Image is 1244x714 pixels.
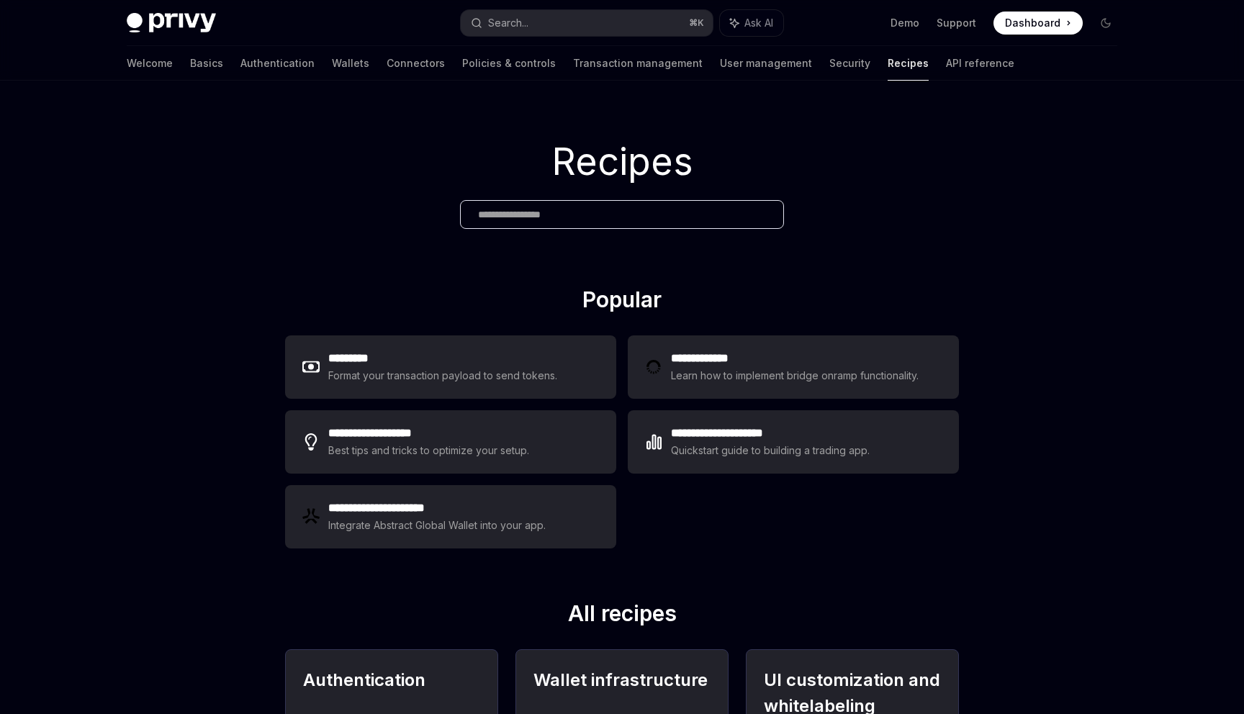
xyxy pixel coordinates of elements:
[190,46,223,81] a: Basics
[285,286,959,318] h2: Popular
[1094,12,1117,35] button: Toggle dark mode
[285,600,959,632] h2: All recipes
[328,442,531,459] div: Best tips and tricks to optimize your setup.
[829,46,870,81] a: Security
[891,16,919,30] a: Demo
[488,14,528,32] div: Search...
[671,442,870,459] div: Quickstart guide to building a trading app.
[628,335,959,399] a: **** **** ***Learn how to implement bridge onramp functionality.
[946,46,1014,81] a: API reference
[744,16,773,30] span: Ask AI
[285,335,616,399] a: **** ****Format your transaction payload to send tokens.
[462,46,556,81] a: Policies & controls
[993,12,1083,35] a: Dashboard
[573,46,703,81] a: Transaction management
[937,16,976,30] a: Support
[720,10,783,36] button: Ask AI
[240,46,315,81] a: Authentication
[328,367,558,384] div: Format your transaction payload to send tokens.
[671,367,923,384] div: Learn how to implement bridge onramp functionality.
[461,10,713,36] button: Search...⌘K
[328,517,547,534] div: Integrate Abstract Global Wallet into your app.
[689,17,704,29] span: ⌘ K
[127,13,216,33] img: dark logo
[387,46,445,81] a: Connectors
[127,46,173,81] a: Welcome
[1005,16,1060,30] span: Dashboard
[888,46,929,81] a: Recipes
[332,46,369,81] a: Wallets
[720,46,812,81] a: User management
